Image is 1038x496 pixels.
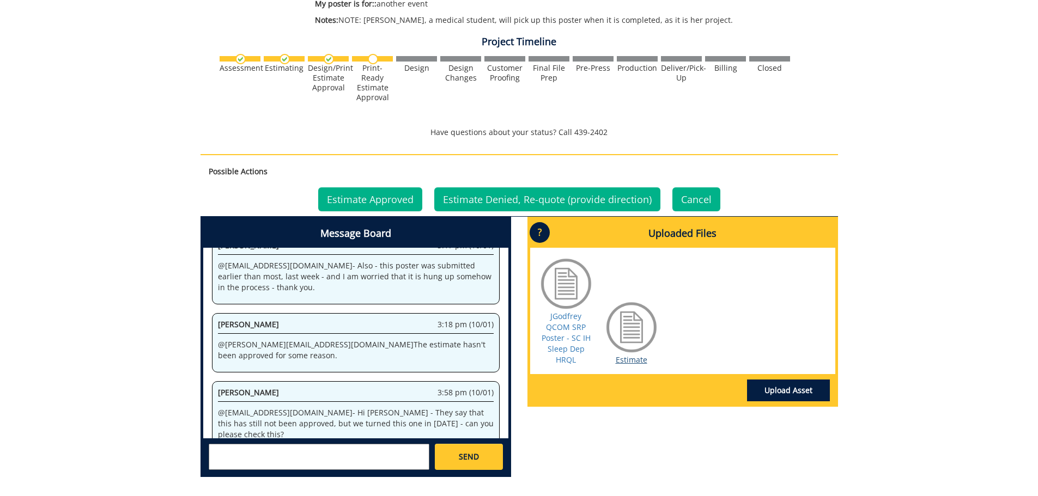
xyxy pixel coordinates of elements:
[220,63,260,73] div: Assessment
[616,354,647,365] a: Estimate
[201,36,838,47] h4: Project Timeline
[705,63,746,73] div: Billing
[218,319,279,329] span: [PERSON_NAME]
[661,63,702,83] div: Deliver/Pick-Up
[747,379,830,401] a: Upload Asset
[440,63,481,83] div: Design Changes
[264,63,305,73] div: Estimating
[315,15,742,26] p: NOTE: [PERSON_NAME], a medical student, will pick up this poster when it is completed, as it is h...
[484,63,525,83] div: Customer Proofing
[459,451,479,462] span: SEND
[209,444,429,470] textarea: messageToSend
[218,387,279,397] span: [PERSON_NAME]
[218,407,494,440] p: @ [EMAIL_ADDRESS][DOMAIN_NAME] - Hi [PERSON_NAME] - They say that this has still not been approve...
[438,319,494,330] span: 3:18 pm (10/01)
[201,127,838,138] p: Have questions about your status? Call 439-2402
[218,339,494,361] p: @ [PERSON_NAME][EMAIL_ADDRESS][DOMAIN_NAME] The estimate hasn't been approved for some reason.
[749,63,790,73] div: Closed
[209,166,268,176] strong: Possible Actions
[573,63,614,73] div: Pre-Press
[218,260,494,293] p: @ [EMAIL_ADDRESS][DOMAIN_NAME] - Also - this poster was submitted earlier than most, last week - ...
[672,187,720,211] a: Cancel
[529,63,569,83] div: Final File Prep
[434,187,660,211] a: Estimate Denied, Re-quote (provide direction)
[435,444,502,470] a: SEND
[617,63,658,73] div: Production
[203,219,508,248] h4: Message Board
[352,63,393,102] div: Print-Ready Estimate Approval
[542,311,591,365] a: JGodfrey QCOM SRP Poster - SC IH Sleep Dep HRQL
[308,63,349,93] div: Design/Print Estimate Approval
[315,15,338,25] span: Notes:
[280,54,290,64] img: checkmark
[438,387,494,398] span: 3:58 pm (10/01)
[368,54,378,64] img: no
[396,63,437,73] div: Design
[318,187,422,211] a: Estimate Approved
[530,219,835,248] h4: Uploaded Files
[324,54,334,64] img: checkmark
[530,222,550,243] p: ?
[235,54,246,64] img: checkmark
